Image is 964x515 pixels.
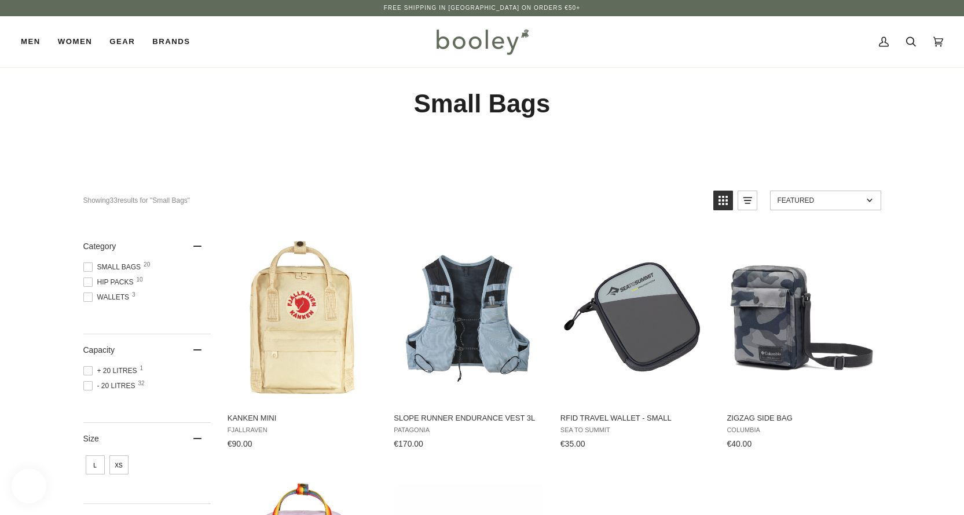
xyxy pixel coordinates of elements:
[83,262,145,272] span: Small Bags
[770,191,881,210] a: Sort options
[384,3,580,13] p: Free Shipping in [GEOGRAPHIC_DATA] on Orders €50+
[559,241,712,395] img: Sea to Summit RFID Travel Wallet - Small High Rise - Booley Galway
[725,231,878,453] a: Zigzag Side Bag
[83,277,137,287] span: Hip Packs
[83,88,881,120] h1: Small Bags
[431,25,533,59] img: Booley
[21,16,49,67] a: Men
[58,36,92,48] span: Women
[144,262,150,268] span: 20
[136,277,142,283] span: 10
[559,231,712,453] a: RFID Travel Wallet - Small
[12,469,46,503] iframe: Button to open loyalty program pop-up
[778,196,863,204] span: Featured
[83,434,99,443] span: Size
[228,439,252,448] span: €90.00
[140,366,144,371] span: 1
[101,16,144,67] a: Gear
[83,292,133,302] span: Wallets
[144,16,199,67] a: Brands
[713,191,733,210] a: View grid mode
[226,241,379,395] img: Fjallraven Kanken Mini Light Oak - Booley Galway
[132,292,135,298] span: 3
[738,191,757,210] a: View list mode
[394,413,544,423] span: Slope Runner Endurance Vest 3L
[560,426,710,434] span: Sea to Summit
[83,381,139,391] span: - 20 Litres
[152,36,190,48] span: Brands
[83,366,141,376] span: + 20 Litres
[49,16,101,67] a: Women
[109,455,129,474] span: Size: XS
[394,426,544,434] span: Patagonia
[392,231,545,453] a: Slope Runner Endurance Vest 3L
[727,426,877,434] span: Columbia
[21,36,41,48] span: Men
[83,191,705,210] div: Showing results for "Small Bags"
[86,455,105,474] span: Size: L
[110,196,118,204] b: 33
[109,36,135,48] span: Gear
[560,413,710,423] span: RFID Travel Wallet - Small
[83,345,115,355] span: Capacity
[226,231,379,453] a: Kanken Mini
[394,439,423,448] span: €170.00
[228,426,377,434] span: Fjallraven
[727,413,877,423] span: Zigzag Side Bag
[560,439,585,448] span: €35.00
[228,413,377,423] span: Kanken Mini
[138,381,145,386] span: 32
[392,241,545,395] img: Patagonia Slope Runner Endurance Vest 3L Steam Blue - Booley Galway
[83,242,116,251] span: Category
[725,241,878,395] img: Columbia Zigzag Side Bag Black Mod Camo - Booley Galway
[727,439,752,448] span: €40.00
